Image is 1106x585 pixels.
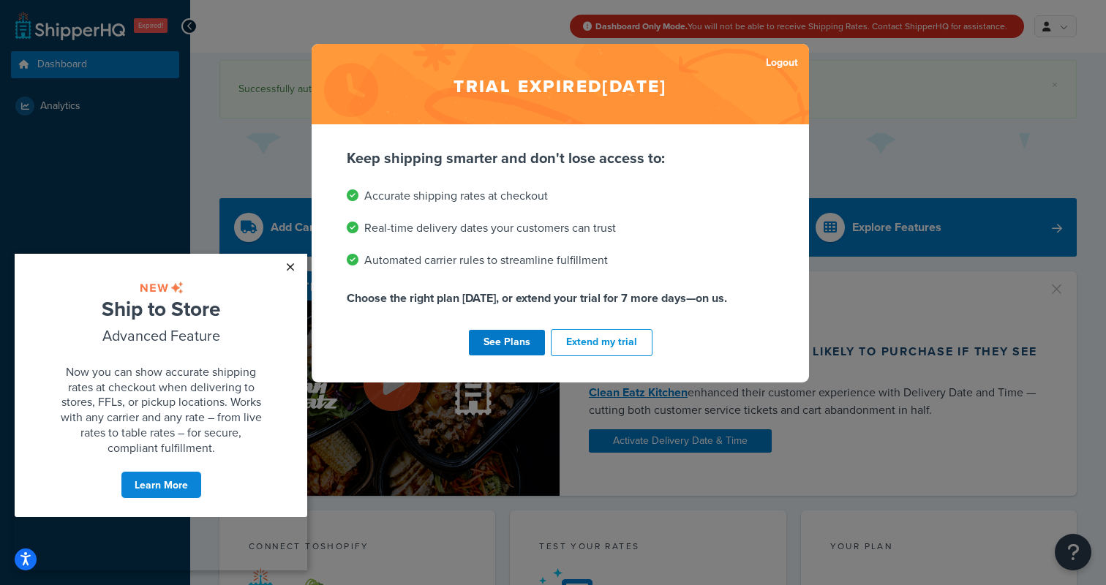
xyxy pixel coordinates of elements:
[106,217,187,245] a: Learn More
[347,186,774,206] li: Accurate shipping rates at checkout
[551,329,652,356] button: Extend my trial
[766,53,798,73] a: Logout
[46,110,247,202] span: Now you can show accurate shipping rates at checkout when delivering to stores, FFLs, or pickup l...
[347,218,774,238] li: Real-time delivery dates your customers can trust
[88,71,206,92] span: Advanced Feature
[347,148,774,168] p: Keep shipping smarter and don't lose access to:
[312,44,809,124] h2: Trial expired [DATE]
[347,288,774,309] p: Choose the right plan [DATE], or extend your trial for 7 more days—on us.
[347,250,774,271] li: Automated carrier rules to streamline fulfillment
[469,330,545,355] a: See Plans
[87,40,206,69] span: Ship to Store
